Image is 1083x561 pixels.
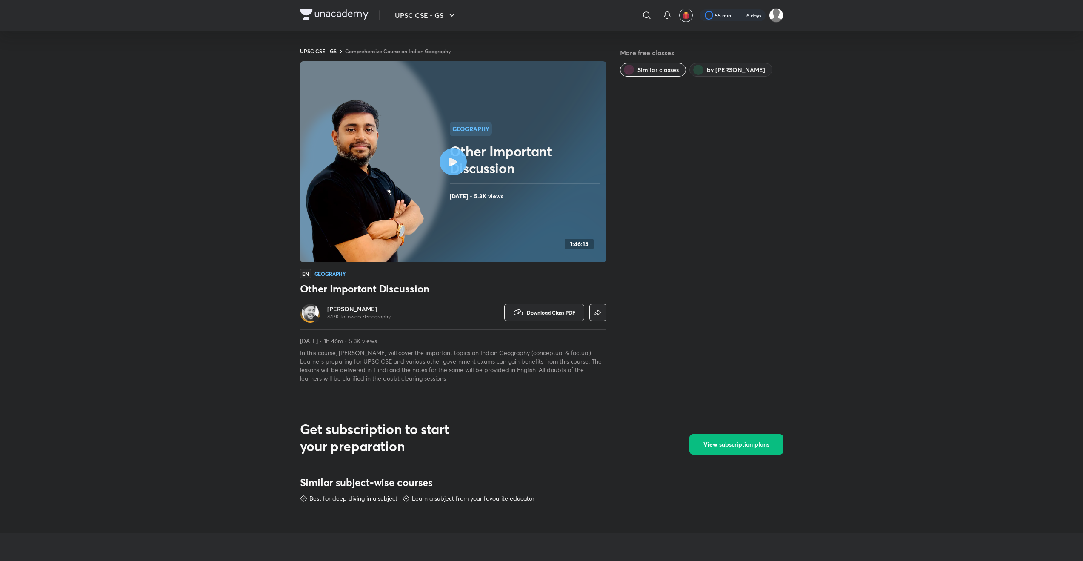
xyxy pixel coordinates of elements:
[620,48,783,58] h5: More free classes
[679,9,693,22] button: avatar
[300,282,606,295] h3: Other Important Discussion
[300,302,320,323] a: Avatarbadge
[300,48,337,54] a: UPSC CSE - GS
[689,63,772,77] button: by Sudarshan Gurjar
[302,304,319,321] img: Avatar
[300,337,606,345] p: [DATE] • 1h 46m • 5.3K views
[327,305,391,313] a: [PERSON_NAME]
[300,269,311,278] span: EN
[736,11,745,20] img: streak
[300,349,606,383] p: In this course, [PERSON_NAME] will cover the important topics on Indian Geography (conceptual & f...
[637,66,679,74] span: Similar classes
[313,316,319,322] img: badge
[345,48,451,54] a: Comprehensive Course on Indian Geography
[682,11,690,19] img: avatar
[314,271,346,276] h4: Geography
[327,313,391,320] p: 447K followers • Geography
[620,63,686,77] button: Similar classes
[300,475,783,489] h3: Similar subject-wise courses
[707,66,765,74] span: by Sudarshan Gurjar
[412,494,534,503] p: Learn a subject from your favourite educator
[300,9,369,22] a: Company Logo
[769,8,783,23] img: Mayank
[703,440,769,449] span: View subscription plans
[450,191,603,202] h4: [DATE] • 5.3K views
[504,304,584,321] button: Download Class PDF
[570,240,589,248] h4: 1:46:15
[390,7,462,24] button: UPSC CSE - GS
[309,494,397,503] p: Best for deep diving in a subject
[300,421,474,455] h2: Get subscription to start your preparation
[300,9,369,20] img: Company Logo
[527,309,575,316] span: Download Class PDF
[689,434,783,455] button: View subscription plans
[450,143,603,177] h2: Other Important Discussion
